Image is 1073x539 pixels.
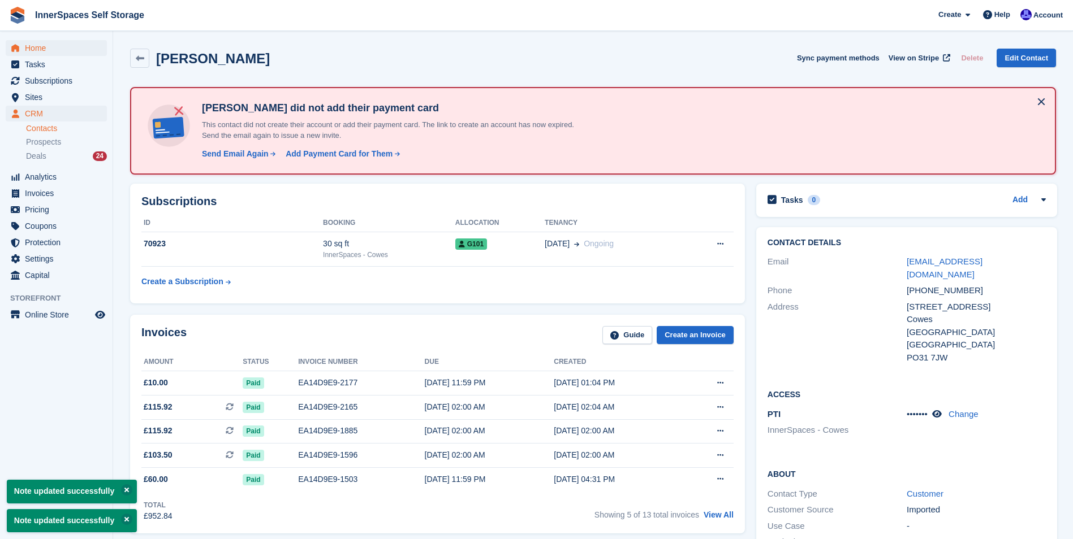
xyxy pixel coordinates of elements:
div: [DATE] 11:59 PM [425,377,554,389]
a: menu [6,307,107,323]
span: Pricing [25,202,93,218]
a: Change [949,409,979,419]
span: Paid [243,425,264,437]
h2: Invoices [141,326,187,345]
div: [GEOGRAPHIC_DATA] [907,326,1046,339]
div: EA14D9E9-1503 [298,473,424,485]
a: menu [6,40,107,56]
h4: [PERSON_NAME] did not add their payment card [197,102,593,115]
div: PO31 7JW [907,351,1046,364]
div: EA14D9E9-2177 [298,377,424,389]
div: [DATE] 02:00 AM [554,425,683,437]
a: Edit Contact [997,49,1056,67]
div: InnerSpaces - Cowes [323,250,455,260]
a: InnerSpaces Self Storage [31,6,149,24]
span: £115.92 [144,401,173,413]
span: Tasks [25,56,93,72]
a: menu [6,218,107,234]
span: Ongoing [584,239,614,248]
th: Tenancy [545,214,685,232]
a: Create a Subscription [141,271,231,292]
span: Settings [25,251,93,267]
div: Send Email Again [202,148,269,160]
span: Prospects [26,137,61,147]
th: Booking [323,214,455,232]
div: [PHONE_NUMBER] [907,284,1046,297]
div: Create a Subscription [141,276,223,288]
th: Status [243,353,298,371]
a: menu [6,73,107,89]
span: Paid [243,377,264,389]
span: G101 [455,238,487,250]
h2: Contact Details [768,238,1046,247]
a: Prospects [26,136,107,148]
h2: About [768,468,1046,479]
a: Contacts [26,123,107,134]
th: Created [554,353,683,371]
span: Deals [26,151,46,162]
div: [DATE] 04:31 PM [554,473,683,485]
a: menu [6,106,107,121]
span: PTI [768,409,781,419]
img: Russell Harding [1020,9,1032,20]
div: Add Payment Card for Them [286,148,393,160]
a: menu [6,267,107,283]
a: menu [6,185,107,201]
a: Create an Invoice [657,326,734,345]
a: Deals 24 [26,150,107,162]
span: Account [1033,10,1063,21]
span: Analytics [25,169,93,185]
p: Note updated successfully [7,509,137,532]
h2: Access [768,388,1046,399]
p: This contact did not create their account or add their payment card. The link to create an accoun... [197,119,593,141]
div: Use Case [768,520,907,533]
div: £952.84 [144,510,173,522]
span: ••••••• [907,409,928,419]
div: [DATE] 02:04 AM [554,401,683,413]
a: Add [1012,194,1028,207]
span: Help [994,9,1010,20]
div: [DATE] 02:00 AM [425,449,554,461]
p: Note updated successfully [7,480,137,503]
div: 70923 [141,238,323,250]
img: stora-icon-8386f47178a22dfd0bd8f6a31ec36ba5ce8667c1dd55bd0f319d3a0aa187defe.svg [9,7,26,24]
a: Guide [602,326,652,345]
h2: [PERSON_NAME] [156,51,270,66]
span: Paid [243,402,264,413]
div: EA14D9E9-1596 [298,449,424,461]
div: Contact Type [768,488,907,501]
div: [DATE] 01:04 PM [554,377,683,389]
th: Allocation [455,214,545,232]
span: [DATE] [545,238,570,250]
a: menu [6,169,107,185]
div: Cowes [907,313,1046,326]
div: [DATE] 02:00 AM [554,449,683,461]
span: £103.50 [144,449,173,461]
div: EA14D9E9-1885 [298,425,424,437]
span: Invoices [25,185,93,201]
a: View All [704,510,734,519]
div: 24 [93,151,107,161]
th: ID [141,214,323,232]
span: Showing 5 of 13 total invoices [594,510,699,519]
button: Delete [956,49,988,67]
div: [DATE] 11:59 PM [425,473,554,485]
a: menu [6,56,107,72]
a: [EMAIL_ADDRESS][DOMAIN_NAME] [907,257,982,279]
span: Subscriptions [25,73,93,89]
a: menu [6,202,107,218]
a: menu [6,234,107,250]
div: Customer Source [768,503,907,516]
span: Sites [25,89,93,105]
th: Due [425,353,554,371]
div: Address [768,301,907,364]
a: menu [6,251,107,267]
div: Imported [907,503,1046,516]
span: Capital [25,267,93,283]
div: Phone [768,284,907,297]
div: [GEOGRAPHIC_DATA] [907,338,1046,351]
div: [STREET_ADDRESS] [907,301,1046,314]
div: 30 sq ft [323,238,455,250]
a: Add Payment Card for Them [281,148,401,160]
th: Amount [141,353,243,371]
